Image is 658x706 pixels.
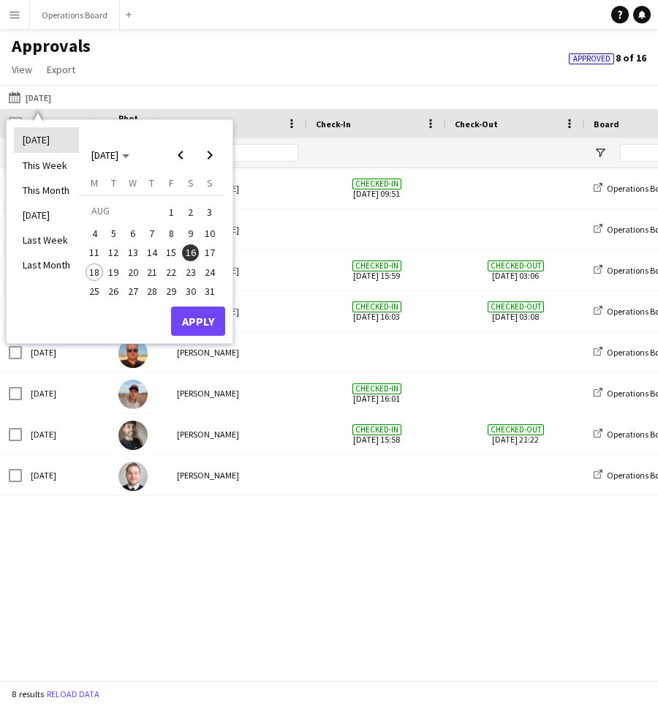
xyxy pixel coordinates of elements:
[22,373,110,413] div: [DATE]
[85,282,104,301] button: 25-08-2025
[143,263,162,282] button: 21-08-2025
[47,63,75,76] span: Export
[104,263,123,282] button: 19-08-2025
[118,421,148,450] img: Ivan Ibarra
[105,244,123,262] span: 12
[168,373,307,413] div: [PERSON_NAME]
[316,168,437,209] span: [DATE] 09:51
[124,243,143,262] button: 13-08-2025
[168,414,307,454] div: [PERSON_NAME]
[124,244,142,262] span: 13
[22,455,110,495] div: [DATE]
[352,301,401,312] span: Checked-in
[129,176,137,189] span: W
[168,332,307,372] div: [PERSON_NAME]
[352,383,401,394] span: Checked-in
[105,263,123,281] span: 19
[105,225,123,242] span: 5
[316,373,437,413] span: [DATE] 16:01
[91,176,98,189] span: M
[181,282,200,301] button: 30-08-2025
[22,414,110,454] div: [DATE]
[162,225,180,242] span: 8
[86,225,103,242] span: 4
[182,282,200,300] span: 30
[85,243,104,262] button: 11-08-2025
[182,202,200,222] span: 2
[104,243,123,262] button: 12-08-2025
[143,225,161,242] span: 7
[200,263,219,282] button: 24-08-2025
[201,244,219,262] span: 17
[182,244,200,262] span: 16
[181,243,200,262] button: 16-08-2025
[86,142,135,168] button: Choose month and year
[143,282,161,300] span: 28
[168,209,307,249] div: [PERSON_NAME]
[182,225,200,242] span: 9
[104,282,123,301] button: 26-08-2025
[162,282,180,300] span: 29
[316,250,437,290] span: [DATE] 15:59
[44,686,102,702] button: Reload data
[118,462,148,491] img: Nicolai A.
[86,263,103,281] span: 18
[143,244,161,262] span: 14
[594,146,607,159] button: Open Filter Menu
[352,260,401,271] span: Checked-in
[162,224,181,243] button: 08-08-2025
[162,243,181,262] button: 15-08-2025
[14,178,79,203] li: This Month
[168,291,307,331] div: [PERSON_NAME]
[168,168,307,209] div: [PERSON_NAME]
[316,414,437,454] span: [DATE] 15:58
[124,224,143,243] button: 06-08-2025
[352,424,401,435] span: Checked-in
[14,153,79,178] li: This Week
[6,60,38,79] a: View
[143,282,162,301] button: 28-08-2025
[166,140,195,170] button: Previous month
[149,176,154,189] span: T
[352,179,401,189] span: Checked-in
[85,201,162,224] td: AUG
[111,176,116,189] span: T
[195,140,224,170] button: Next month
[162,263,181,282] button: 22-08-2025
[181,224,200,243] button: 09-08-2025
[207,176,213,189] span: S
[85,263,104,282] button: 18-08-2025
[488,424,544,435] span: Checked-out
[22,332,110,372] div: [DATE]
[171,307,225,336] button: Apply
[201,282,219,300] span: 31
[168,455,307,495] div: [PERSON_NAME]
[316,119,351,129] span: Check-In
[201,202,219,222] span: 3
[105,282,123,300] span: 26
[181,201,200,224] button: 02-08-2025
[201,263,219,281] span: 24
[569,51,646,64] span: 8 of 16
[573,54,610,64] span: Approved
[14,203,79,228] li: [DATE]
[594,119,619,129] span: Board
[188,176,194,189] span: S
[181,263,200,282] button: 23-08-2025
[14,127,79,152] li: [DATE]
[118,339,148,368] img: Patrick Dolan
[177,119,200,129] span: Name
[162,202,180,222] span: 1
[488,260,544,271] span: Checked-out
[455,119,498,129] span: Check-Out
[200,201,219,224] button: 03-08-2025
[455,291,576,331] span: [DATE] 03:08
[85,224,104,243] button: 04-08-2025
[182,263,200,281] span: 23
[162,244,180,262] span: 15
[200,224,219,243] button: 10-08-2025
[14,252,79,277] li: Last Month
[203,144,298,162] input: Name Filter Input
[162,282,181,301] button: 29-08-2025
[6,89,54,106] button: [DATE]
